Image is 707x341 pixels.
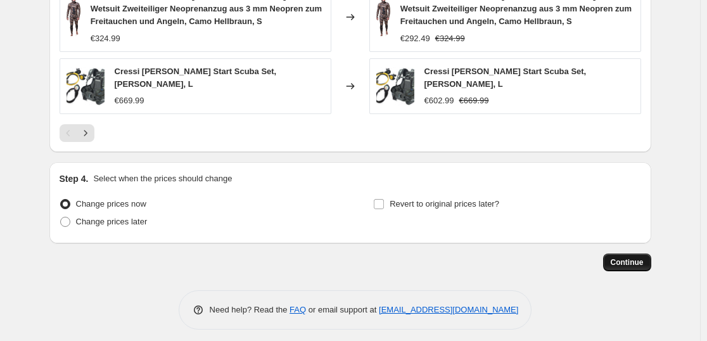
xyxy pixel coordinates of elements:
[76,199,146,209] span: Change prices now
[390,199,499,209] span: Revert to original prices later?
[91,32,120,45] div: €324.99
[60,124,94,142] nav: Pagination
[435,32,465,45] strike: €324.99
[67,67,105,105] img: 817xjtkhHeL_80x.jpg
[611,257,644,267] span: Continue
[424,67,587,89] span: Cressi [PERSON_NAME] Start Scuba Set, [PERSON_NAME], L
[603,254,651,271] button: Continue
[459,94,489,107] strike: €669.99
[424,94,454,107] div: €602.99
[76,217,148,226] span: Change prices later
[379,305,518,314] a: [EMAIL_ADDRESS][DOMAIN_NAME]
[115,67,277,89] span: Cressi [PERSON_NAME] Start Scuba Set, [PERSON_NAME], L
[93,172,232,185] p: Select when the prices should change
[290,305,306,314] a: FAQ
[115,94,144,107] div: €669.99
[210,305,290,314] span: Need help? Read the
[306,305,379,314] span: or email support at
[376,67,414,105] img: 817xjtkhHeL_80x.jpg
[400,32,430,45] div: €292.49
[60,172,89,185] h2: Step 4.
[77,124,94,142] button: Next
